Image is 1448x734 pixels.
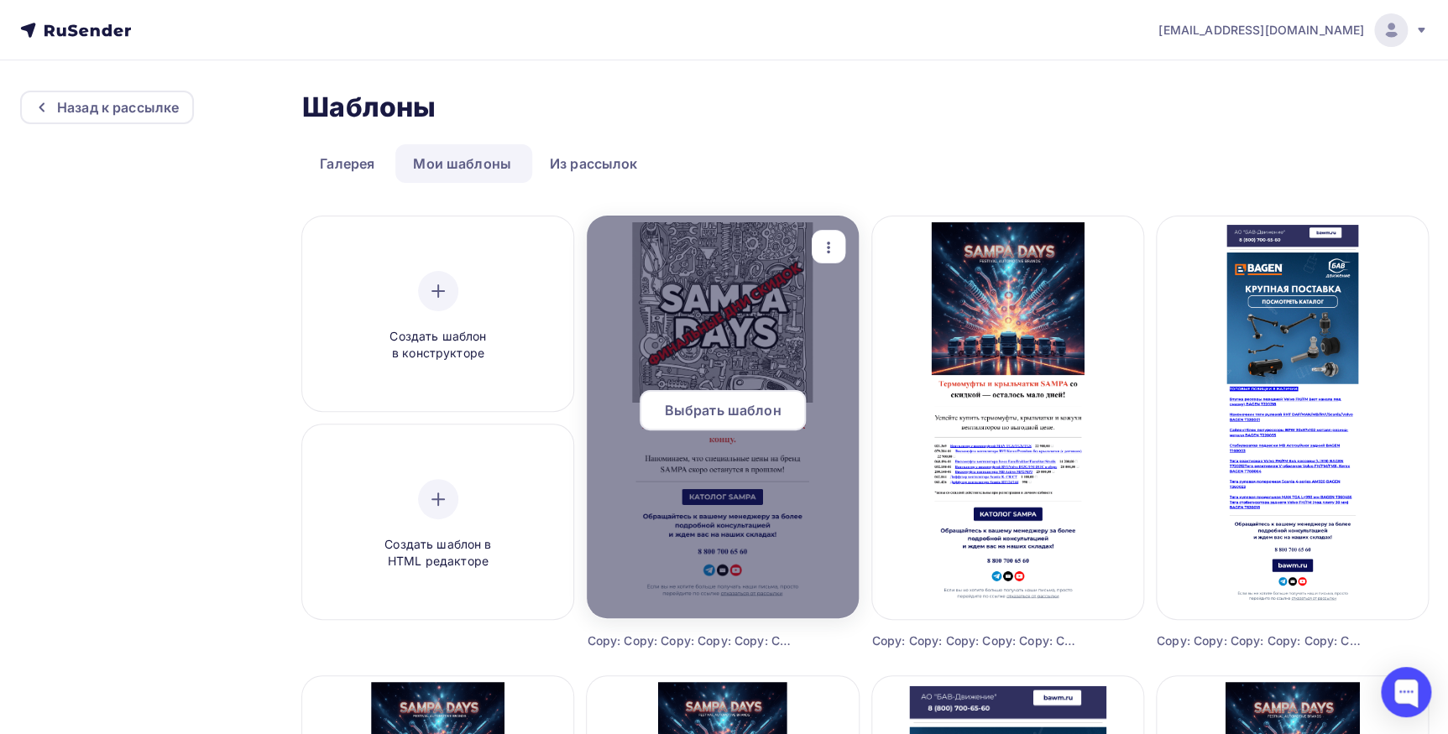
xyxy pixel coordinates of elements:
span: Создать шаблон в HTML редакторе [358,536,518,570]
a: Мои шаблоны [395,144,529,183]
a: Из рассылок [532,144,656,183]
h2: Шаблоны [302,91,436,124]
div: Copy: Copy: Copy: Copy: Copy: Copy: Copy: Copy: Copy: Copy: Copy: Copy: Copy: Copy: Copy: Copy: C... [587,632,790,649]
span: [EMAIL_ADDRESS][DOMAIN_NAME] [1158,22,1364,39]
div: Назад к рассылке [57,97,179,117]
div: Copy: Copy: Copy: Copy: Copy: Copy: Copy: Copy: Copy: Copy: Copy: Copy: Copy: Copy: Copy: Copy: C... [1157,632,1360,649]
a: [EMAIL_ADDRESS][DOMAIN_NAME] [1158,13,1428,47]
div: Copy: Copy: Copy: Copy: Copy: Copy: Copy: Copy: Copy: Copy: Copy: Copy: Copy: Copy: Copy: Copy: C... [872,632,1075,649]
span: Создать шаблон в конструкторе [358,328,518,362]
span: Выбрать шаблон [665,400,782,420]
a: Галерея [302,144,392,183]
